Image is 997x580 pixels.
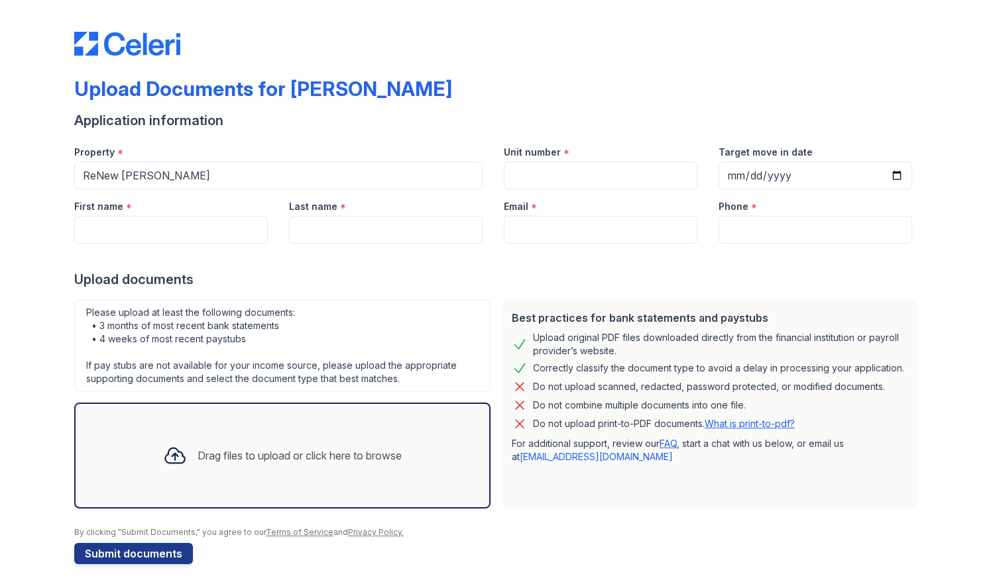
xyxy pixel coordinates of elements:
label: Target move in date [719,146,813,159]
a: What is print-to-pdf? [705,418,795,429]
a: Privacy Policy. [348,527,404,537]
label: Unit number [504,146,561,159]
label: Property [74,146,115,159]
label: First name [74,200,123,213]
p: Do not upload print-to-PDF documents. [533,417,795,430]
div: Drag files to upload or click here to browse [198,448,402,463]
div: Upload documents [74,270,923,289]
a: [EMAIL_ADDRESS][DOMAIN_NAME] [520,451,673,462]
a: FAQ [660,438,677,449]
a: Terms of Service [266,527,333,537]
div: Upload original PDF files downloaded directly from the financial institution or payroll provider’... [533,331,907,358]
div: Do not upload scanned, redacted, password protected, or modified documents. [533,379,885,395]
div: Do not combine multiple documents into one file. [533,397,746,413]
label: Email [504,200,528,213]
p: For additional support, review our , start a chat with us below, or email us at [512,437,907,463]
button: Submit documents [74,543,193,564]
label: Last name [289,200,337,213]
div: Best practices for bank statements and paystubs [512,310,907,326]
div: Upload Documents for [PERSON_NAME] [74,77,452,101]
label: Phone [719,200,748,213]
div: Correctly classify the document type to avoid a delay in processing your application. [533,360,904,376]
img: CE_Logo_Blue-a8612792a0a2168367f1c8372b55b34899dd931a85d93a1a3d3e32e68fde9ad4.png [74,32,180,56]
div: Application information [74,111,923,130]
div: Please upload at least the following documents: • 3 months of most recent bank statements • 4 wee... [74,299,491,392]
div: By clicking "Submit Documents," you agree to our and [74,527,923,538]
